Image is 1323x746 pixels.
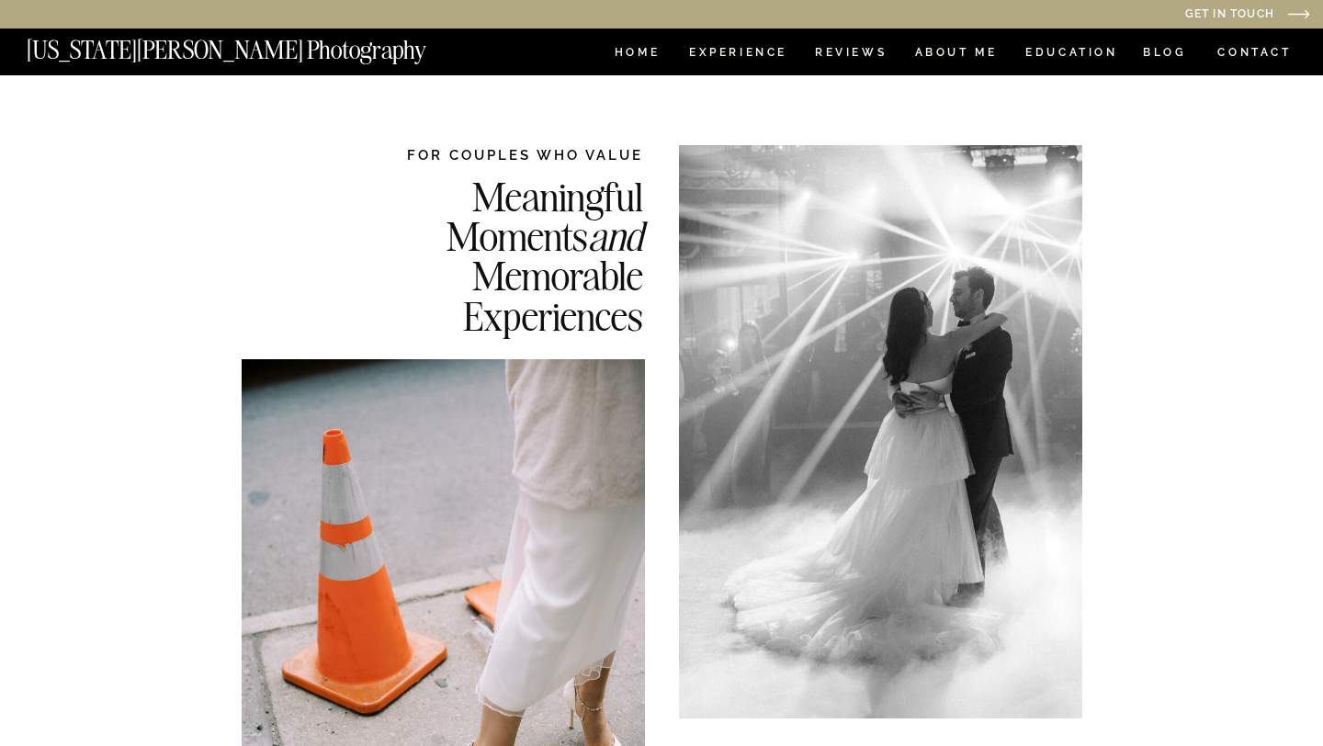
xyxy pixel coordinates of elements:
[27,38,488,53] a: [US_STATE][PERSON_NAME] Photography
[998,8,1274,22] a: Get in Touch
[914,47,998,62] a: ABOUT ME
[588,210,643,261] i: and
[611,47,663,62] a: HOME
[815,47,884,62] a: REVIEWS
[1023,47,1120,62] a: EDUCATION
[353,145,643,164] h2: FOR COUPLES WHO VALUE
[1216,42,1293,62] a: CONTACT
[689,47,786,62] a: Experience
[353,176,643,333] h2: Meaningful Moments Memorable Experiences
[1143,47,1187,62] a: BLOG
